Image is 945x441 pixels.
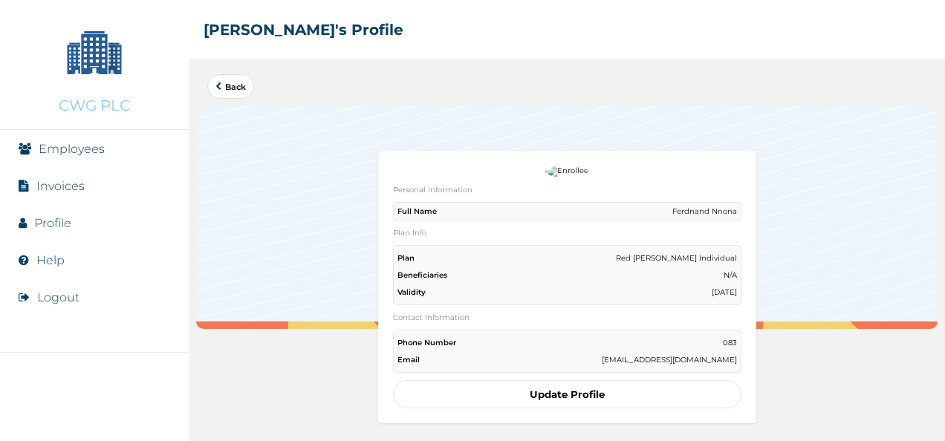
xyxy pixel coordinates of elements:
button: Back [207,74,254,99]
p: Phone Number [397,338,456,347]
a: Employees [39,142,105,156]
p: Plan [397,253,415,263]
img: Company [57,15,131,89]
p: [DATE] [712,287,737,297]
img: RelianceHMO's Logo [15,404,174,426]
p: Plan Info [393,228,741,238]
p: [EMAIL_ADDRESS][DOMAIN_NAME] [602,355,737,365]
p: Email [397,355,420,365]
p: Red [PERSON_NAME] Individual [616,253,737,263]
p: 083 [723,338,737,347]
p: Validity [397,287,426,297]
button: Logout [37,290,79,304]
a: Invoices [36,179,85,193]
p: Beneficiaries [397,270,447,280]
p: CWG PLC [59,97,130,114]
p: N/A [724,270,737,280]
p: Contact Information [393,313,741,322]
button: Update Profile [393,380,741,408]
a: Profile [34,216,71,230]
img: Enrollee [545,166,588,177]
a: Help [36,253,65,267]
p: Personal Information [393,185,741,195]
a: Back [215,82,246,91]
p: Full Name [397,206,437,216]
h2: [PERSON_NAME]'s Profile [204,21,403,39]
p: Ferdnand Nnona [672,206,737,216]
